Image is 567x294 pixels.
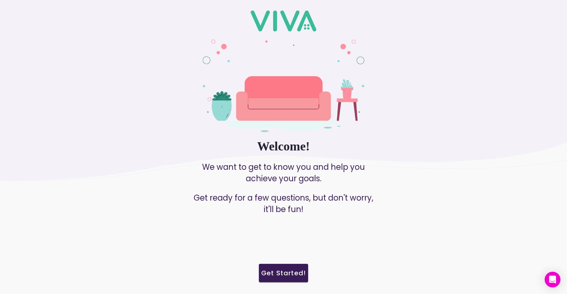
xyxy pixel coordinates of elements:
div: Open Intercom Messenger [545,272,560,287]
img: Sign In Background [201,34,366,139]
a: Get Started! [259,263,308,284]
p: We want to get to know you and help you achieve your goals. [185,161,382,184]
ion-text: Welcome! [257,139,310,153]
ion-button: Get Started! [259,264,308,282]
p: Get ready for a few questions, but don't worry, it'll be fun! [185,192,382,215]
